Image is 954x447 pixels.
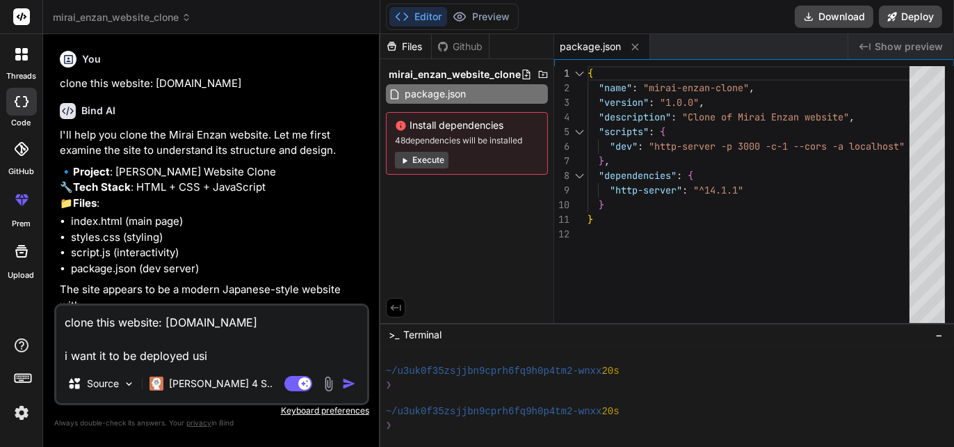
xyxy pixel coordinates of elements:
[123,378,135,390] img: Pick Models
[73,165,110,178] strong: Project
[795,6,873,28] button: Download
[389,7,447,26] button: Editor
[660,96,699,109] span: "1.0.0"
[6,70,36,82] label: threads
[71,245,366,261] li: script.js (interactivity)
[682,184,688,196] span: :
[342,377,356,391] img: icon
[12,218,31,230] label: prem
[8,269,35,281] label: Upload
[879,6,942,28] button: Deploy
[186,418,211,427] span: privacy
[599,155,604,167] span: }
[554,139,569,154] div: 6
[554,227,569,242] div: 12
[60,282,366,313] p: The site appears to be a modern Japanese-style website with:
[932,324,946,346] button: −
[554,125,569,139] div: 5
[599,81,632,94] span: "name"
[677,169,682,182] span: :
[599,96,649,109] span: "version"
[588,67,593,79] span: {
[554,154,569,168] div: 7
[82,52,101,66] h6: You
[386,405,602,418] span: ~/u3uk0f35zsjjbn9cprh6fq9h0p4tm2-wnxx
[447,7,515,26] button: Preview
[60,127,366,159] p: I'll help you clone the Mirai Enzan website. Let me first examine the site to understand its stru...
[73,180,131,194] strong: Tech Stack
[554,212,569,227] div: 11
[699,96,704,109] span: ,
[560,40,621,54] span: package.json
[554,81,569,95] div: 2
[601,365,619,378] span: 20s
[649,125,654,138] span: :
[81,104,115,118] h6: Bind AI
[649,140,905,152] span: "http-server -p 3000 -c-1 --cors -a localhost"
[432,40,489,54] div: Github
[389,68,521,81] span: mirai_enzan_website_clone
[10,401,33,425] img: settings
[386,379,393,392] span: ❯
[849,111,855,123] span: ,
[554,168,569,183] div: 8
[643,81,749,94] span: "mirai-enzan-clone"
[571,168,589,183] div: Click to collapse the range.
[56,306,367,364] textarea: clone this website: [DOMAIN_NAME] i want it to be deployed usi
[588,213,593,226] span: }
[71,261,366,277] li: package.json (dev server)
[554,110,569,125] div: 4
[386,365,602,378] span: ~/u3uk0f35zsjjbn9cprh6fq9h0p4tm2-wnxx
[604,155,610,167] span: ,
[682,111,849,123] span: "Clone of Mirai Enzan website"
[599,169,677,182] span: "dependencies"
[8,166,34,178] label: GitHub
[12,117,31,129] label: code
[87,377,119,391] p: Source
[389,328,399,342] span: >_
[610,184,682,196] span: "http-server"
[649,96,654,109] span: :
[875,40,943,54] span: Show preview
[54,416,369,430] p: Always double-check its answers. Your in Bind
[599,198,604,211] span: }
[571,66,589,81] div: Click to collapse the range.
[749,81,754,94] span: ,
[403,328,442,342] span: Terminal
[554,95,569,110] div: 3
[386,419,393,432] span: ❯
[601,405,619,418] span: 20s
[632,81,638,94] span: :
[149,377,163,391] img: Claude 4 Sonnet
[599,111,671,123] span: "description"
[638,140,643,152] span: :
[380,40,431,54] div: Files
[321,376,337,392] img: attachment
[71,214,366,230] li: index.html (main page)
[395,152,448,168] button: Execute
[935,328,943,342] span: −
[395,118,539,132] span: Install dependencies
[53,10,191,24] span: mirai_enzan_website_clone
[610,140,638,152] span: "dev"
[71,230,366,246] li: styles.css (styling)
[688,169,693,182] span: {
[60,164,366,212] p: 🔹 : [PERSON_NAME] Website Clone 🔧 : HTML + CSS + JavaScript 📁 :
[54,405,369,416] p: Keyboard preferences
[571,125,589,139] div: Click to collapse the range.
[599,125,649,138] span: "scripts"
[671,111,677,123] span: :
[395,135,539,146] span: 48 dependencies will be installed
[554,66,569,81] div: 1
[169,377,273,391] p: [PERSON_NAME] 4 S..
[660,125,665,138] span: {
[693,184,743,196] span: "^14.1.1"
[403,86,467,102] span: package.json
[554,198,569,212] div: 10
[60,76,366,92] p: clone this website: [DOMAIN_NAME]
[554,183,569,198] div: 9
[73,196,97,210] strong: Files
